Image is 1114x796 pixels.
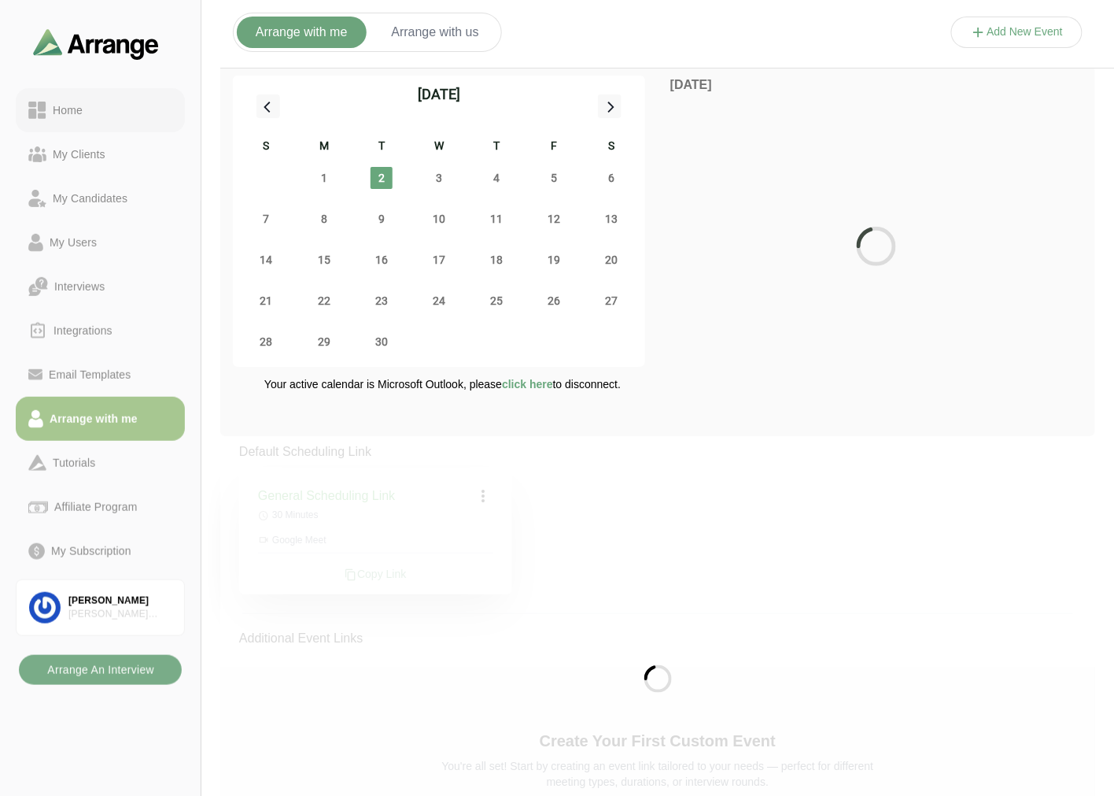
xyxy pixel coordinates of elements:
span: Monday, September 29, 2025 [313,331,335,353]
span: Friday, September 26, 2025 [543,290,565,312]
span: Tuesday, September 30, 2025 [371,331,393,353]
span: Thursday, September 11, 2025 [485,208,507,230]
div: T [352,137,410,157]
div: Tutorials [46,454,101,472]
div: My Candidates [46,189,134,208]
div: Arrange with me [43,409,144,428]
a: Integrations [16,309,185,353]
div: Affiliate Program [48,498,143,516]
span: Tuesday, September 16, 2025 [371,249,393,271]
a: Tutorials [16,441,185,485]
div: T [468,137,526,157]
a: Arrange with me [16,397,185,441]
a: [PERSON_NAME][PERSON_NAME] Associates [16,579,185,636]
a: My Users [16,220,185,265]
button: Arrange with me [237,17,367,48]
div: S [238,137,295,157]
div: My Clients [46,145,112,164]
a: My Candidates [16,176,185,220]
div: Email Templates [42,365,137,384]
div: S [583,137,640,157]
img: arrangeai-name-small-logo.4d2b8aee.svg [33,28,159,59]
span: Tuesday, September 23, 2025 [371,290,393,312]
div: [PERSON_NAME] Associates [68,608,172,621]
span: Thursday, September 4, 2025 [485,167,507,189]
span: Sunday, September 21, 2025 [256,290,278,312]
button: Add New Event [951,17,1083,48]
button: Arrange An Interview [19,655,182,685]
a: My Clients [16,132,185,176]
a: Home [16,88,185,132]
div: [DATE] [418,83,460,106]
span: Sunday, September 28, 2025 [256,331,278,353]
span: Wednesday, September 24, 2025 [428,290,450,312]
span: Monday, September 15, 2025 [313,249,335,271]
span: Sunday, September 14, 2025 [256,249,278,271]
span: Sunday, September 7, 2025 [256,208,278,230]
span: Saturday, September 13, 2025 [600,208,622,230]
div: Interviews [48,277,111,296]
p: [DATE] [670,76,1083,94]
span: Friday, September 19, 2025 [543,249,565,271]
span: Tuesday, September 2, 2025 [371,167,393,189]
span: Friday, September 12, 2025 [543,208,565,230]
b: Arrange An Interview [46,655,154,685]
div: [PERSON_NAME] [68,594,172,608]
div: My Users [43,233,103,252]
span: Saturday, September 27, 2025 [600,290,622,312]
span: Saturday, September 6, 2025 [600,167,622,189]
span: Thursday, September 18, 2025 [485,249,507,271]
span: Monday, September 22, 2025 [313,290,335,312]
div: F [526,137,583,157]
span: Friday, September 5, 2025 [543,167,565,189]
span: Saturday, September 20, 2025 [600,249,622,271]
span: Monday, September 1, 2025 [313,167,335,189]
span: Wednesday, September 17, 2025 [428,249,450,271]
a: Interviews [16,265,185,309]
div: Home [46,101,89,120]
a: My Subscription [16,529,185,573]
span: Thursday, September 25, 2025 [485,290,507,312]
a: Affiliate Program [16,485,185,529]
div: My Subscription [45,542,138,561]
span: Monday, September 8, 2025 [313,208,335,230]
a: Email Templates [16,353,185,397]
span: click here [502,378,553,391]
p: Your active calendar is Microsoft Outlook, please to disconnect. [264,376,621,392]
div: Integrations [47,321,119,340]
span: Wednesday, September 3, 2025 [428,167,450,189]
span: Wednesday, September 10, 2025 [428,208,450,230]
div: W [410,137,467,157]
span: Tuesday, September 9, 2025 [371,208,393,230]
div: M [295,137,352,157]
button: Arrange with us [373,17,498,48]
